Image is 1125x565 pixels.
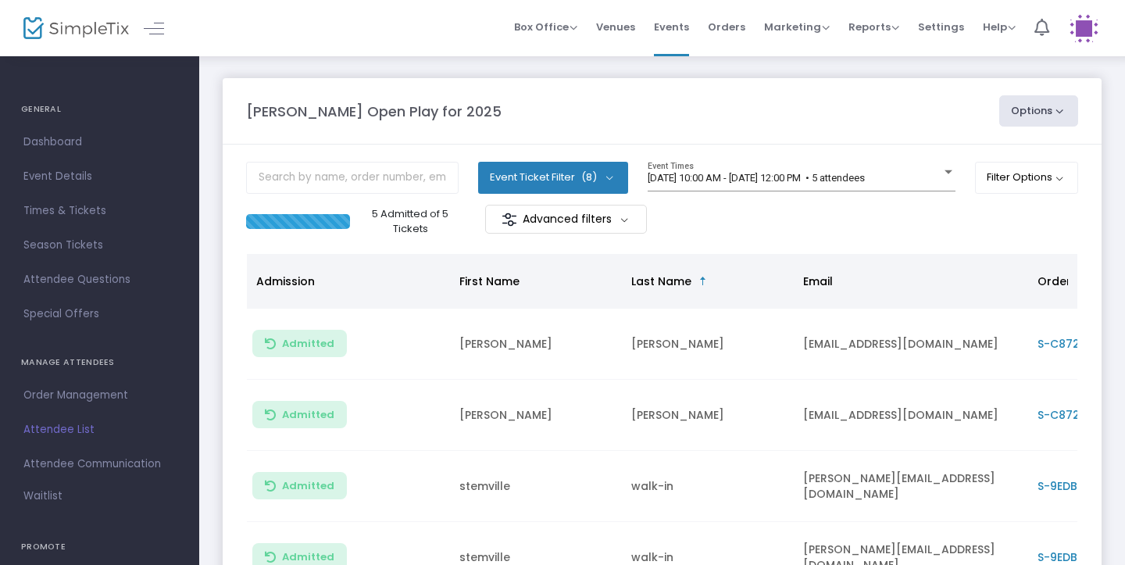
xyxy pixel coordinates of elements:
td: walk-in [622,451,794,522]
span: Events [654,7,689,47]
span: Attendee Questions [23,270,176,290]
span: Settings [918,7,964,47]
button: Event Ticket Filter(8) [478,162,628,193]
span: Admitted [282,338,334,350]
span: Last Name [631,274,691,289]
span: S-C872FB52-9 [1037,407,1120,423]
img: filter [502,212,517,227]
td: stemville [450,451,622,522]
span: (8) [581,171,597,184]
span: Attendee Communication [23,454,176,474]
span: Admission [256,274,315,289]
span: Orders [708,7,745,47]
m-button: Advanced filters [485,205,647,234]
button: Admitted [252,330,347,357]
h4: GENERAL [21,94,178,125]
span: Admitted [282,409,334,421]
button: Filter Options [975,162,1079,193]
td: [PERSON_NAME][EMAIL_ADDRESS][DOMAIN_NAME] [794,451,1028,522]
span: Times & Tickets [23,201,176,221]
button: Admitted [252,472,347,499]
span: Attendee List [23,420,176,440]
span: Special Offers [23,304,176,324]
span: Admitted [282,551,334,563]
span: Marketing [764,20,830,34]
td: [PERSON_NAME] [622,309,794,380]
span: Season Tickets [23,235,176,256]
h4: PROMOTE [21,531,178,563]
td: [PERSON_NAME] [450,380,622,451]
span: Order Management [23,385,176,406]
input: Search by name, order number, email, ip address [246,162,459,194]
span: Dashboard [23,132,176,152]
p: 5 Admitted of 5 Tickets [356,206,464,237]
span: First Name [459,274,520,289]
span: S-9EDBA641-B [1037,478,1117,494]
button: Options [999,95,1079,127]
span: S-9EDBA641-B [1037,549,1117,565]
span: Box Office [514,20,577,34]
span: Sortable [697,275,709,288]
span: Reports [848,20,899,34]
span: S-C872FB52-9 [1037,336,1120,352]
span: Event Details [23,166,176,187]
m-panel-title: [PERSON_NAME] Open Play for 2025 [246,101,502,122]
span: Email [803,274,833,289]
span: Help [983,20,1016,34]
span: Order ID [1037,274,1085,289]
h4: MANAGE ATTENDEES [21,347,178,378]
td: [PERSON_NAME] [450,309,622,380]
td: [EMAIL_ADDRESS][DOMAIN_NAME] [794,309,1028,380]
span: Venues [596,7,635,47]
td: [PERSON_NAME] [622,380,794,451]
span: Waitlist [23,488,62,504]
td: [EMAIL_ADDRESS][DOMAIN_NAME] [794,380,1028,451]
span: [DATE] 10:00 AM - [DATE] 12:00 PM • 5 attendees [648,172,865,184]
button: Admitted [252,401,347,428]
span: Admitted [282,480,334,492]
